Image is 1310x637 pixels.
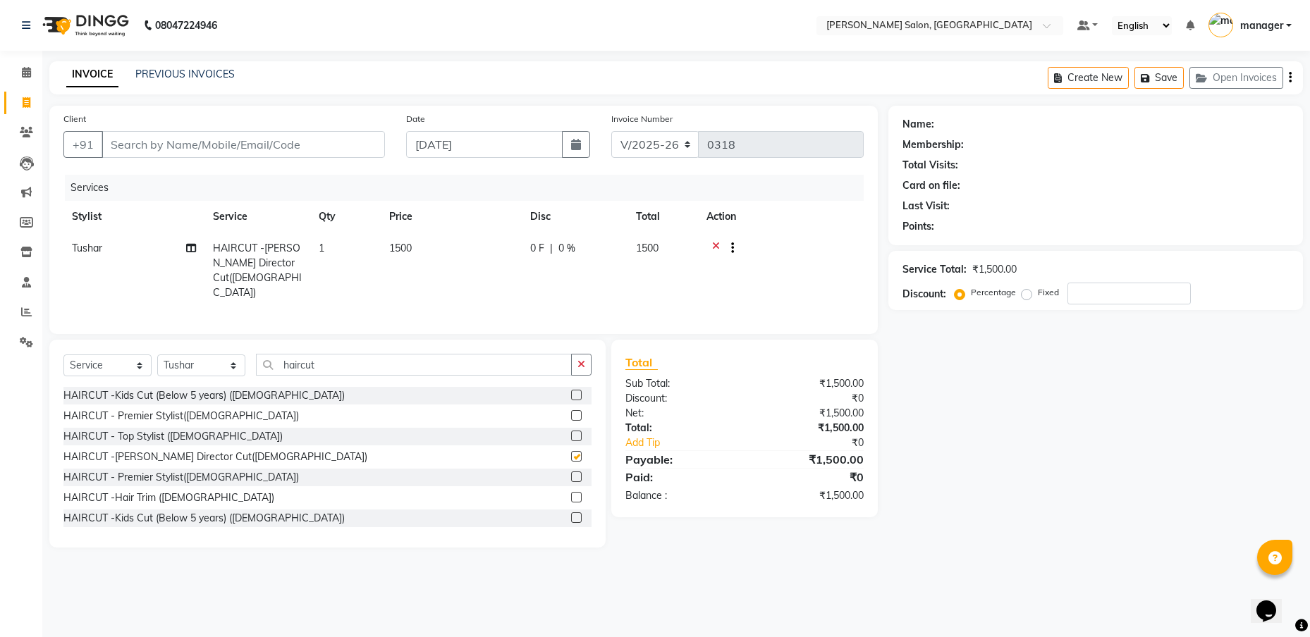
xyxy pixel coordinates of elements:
div: ₹0 [745,469,874,486]
img: manager [1208,13,1233,37]
div: Total Visits: [902,158,958,173]
label: Invoice Number [611,113,673,125]
span: Total [625,355,658,370]
div: Service Total: [902,262,967,277]
div: ₹0 [745,391,874,406]
div: Total: [615,421,745,435]
span: 0 F [530,241,544,256]
span: Tushar [72,242,102,254]
img: logo [36,6,133,45]
a: INVOICE [66,62,118,87]
div: HAIRCUT - Premier Stylist([DEMOGRAPHIC_DATA]) [63,470,299,485]
button: Create New [1048,67,1129,89]
div: HAIRCUT - Top Stylist ([DEMOGRAPHIC_DATA]) [63,429,283,444]
span: manager [1240,18,1283,33]
th: Service [204,201,310,233]
a: PREVIOUS INVOICES [135,68,235,80]
div: ₹1,500.00 [745,451,874,468]
span: 1 [319,242,324,254]
span: 1500 [389,242,412,254]
div: Sub Total: [615,376,745,391]
div: Points: [902,219,934,234]
div: ₹1,500.00 [972,262,1017,277]
div: Card on file: [902,178,960,193]
b: 08047224946 [155,6,217,45]
th: Stylist [63,201,204,233]
div: HAIRCUT -[PERSON_NAME] Director Cut([DEMOGRAPHIC_DATA]) [63,450,367,464]
div: ₹0 [766,435,875,450]
div: HAIRCUT -Kids Cut (Below 5 years) ([DEMOGRAPHIC_DATA]) [63,388,345,403]
button: +91 [63,131,103,158]
th: Total [628,201,698,233]
th: Disc [522,201,628,233]
th: Action [698,201,864,233]
div: HAIRCUT - Premier Stylist([DEMOGRAPHIC_DATA]) [63,409,299,423]
span: 1500 [636,242,659,254]
div: Name: [902,117,934,132]
button: Save [1134,67,1184,89]
div: ₹1,500.00 [745,406,874,421]
div: HAIRCUT -Kids Cut (Below 5 years) ([DEMOGRAPHIC_DATA]) [63,511,345,526]
a: Add Tip [615,435,766,450]
label: Client [63,113,86,125]
label: Percentage [971,286,1016,299]
div: Membership: [902,137,964,152]
label: Date [406,113,425,125]
div: Payable: [615,451,745,468]
div: Paid: [615,469,745,486]
label: Fixed [1038,286,1059,299]
div: ₹1,500.00 [745,376,874,391]
th: Qty [310,201,381,233]
div: Services [65,175,874,201]
div: ₹1,500.00 [745,488,874,503]
div: ₹1,500.00 [745,421,874,435]
div: Discount: [902,287,946,302]
div: Net: [615,406,745,421]
span: HAIRCUT -[PERSON_NAME] Director Cut([DEMOGRAPHIC_DATA]) [213,242,302,299]
div: Last Visit: [902,199,950,214]
th: Price [381,201,522,233]
div: Balance : [615,488,745,503]
input: Search by Name/Mobile/Email/Code [102,131,385,158]
iframe: chat widget [1251,581,1296,623]
button: Open Invoices [1189,67,1283,89]
div: HAIRCUT -Hair Trim ([DEMOGRAPHIC_DATA]) [63,490,274,505]
span: 0 % [558,241,575,256]
span: | [550,241,553,256]
div: Discount: [615,391,745,406]
input: Search or Scan [256,354,572,376]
